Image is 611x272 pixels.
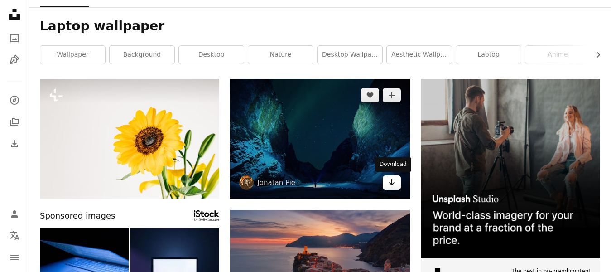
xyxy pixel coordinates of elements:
[110,46,174,64] a: background
[383,175,401,190] a: Download
[318,46,382,64] a: desktop wallpaper
[230,79,409,199] img: northern lights
[375,157,411,172] div: Download
[40,18,600,34] h1: Laptop wallpaper
[5,135,24,153] a: Download History
[590,46,600,64] button: scroll list to the right
[248,46,313,64] a: nature
[239,175,254,190] img: Go to Jonatan Pie's profile
[5,5,24,25] a: Home — Unsplash
[5,91,24,109] a: Explore
[5,227,24,245] button: Language
[40,79,219,199] img: a yellow sunflower in a clear vase
[387,46,452,64] a: aesthetic wallpaper
[230,135,409,143] a: northern lights
[5,113,24,131] a: Collections
[525,46,590,64] a: anime
[179,46,244,64] a: desktop
[257,178,295,187] a: Jonatan Pie
[383,88,401,102] button: Add to Collection
[40,209,115,223] span: Sponsored images
[40,46,105,64] a: wallpaper
[421,79,600,258] img: file-1715651741414-859baba4300dimage
[5,29,24,47] a: Photos
[5,51,24,69] a: Illustrations
[361,88,379,102] button: Like
[456,46,521,64] a: laptop
[40,134,219,142] a: a yellow sunflower in a clear vase
[5,205,24,223] a: Log in / Sign up
[5,248,24,267] button: Menu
